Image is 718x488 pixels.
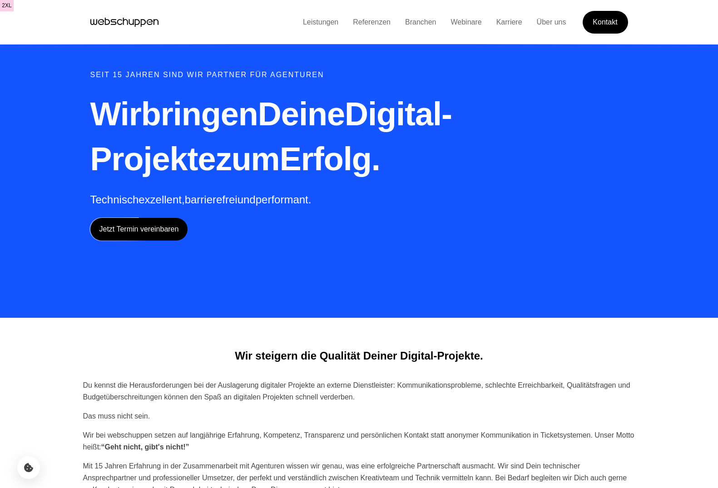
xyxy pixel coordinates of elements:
[139,193,184,206] span: exzellent,
[258,96,345,132] span: Deine
[141,96,258,132] span: bringen
[280,141,380,177] span: Erfolg.
[530,18,574,26] a: Über uns
[346,18,398,26] a: Referenzen
[90,96,452,177] span: Digital-Projekte
[101,443,189,451] strong: “Geht nicht, gibt's nicht!”
[83,429,635,453] div: Wir bei webschuppen setzen auf langjährige Erfahrung, Kompetenz, Transparenz und persönlichen Kon...
[90,193,139,206] span: Technisch
[443,18,489,26] a: Webinare
[90,15,158,29] a: Hauptseite besuchen
[185,193,238,206] span: barrierefrei
[90,218,188,241] a: Jetzt Termin vereinbaren
[83,349,635,363] h2: Wir steigern die Qualität Deiner Digital-Projekte.
[256,193,312,206] span: performant.
[83,380,635,403] div: Du kennst die Herausforderungen bei der Auslagerung digitaler Projekte an externe Dienstleister: ...
[238,193,256,206] span: und
[398,18,444,26] a: Branchen
[17,456,40,479] button: Cookie-Einstellungen öffnen
[83,410,635,422] div: Das muss nicht sein.
[90,96,141,132] span: Wir
[296,18,346,26] a: Leistungen
[2,1,11,10] span: 2xl
[90,69,628,81] p: Seit 15 Jahren sind wir Partner für Agenturen
[489,18,530,26] a: Karriere
[583,11,628,34] a: Get Started
[216,141,280,177] span: zum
